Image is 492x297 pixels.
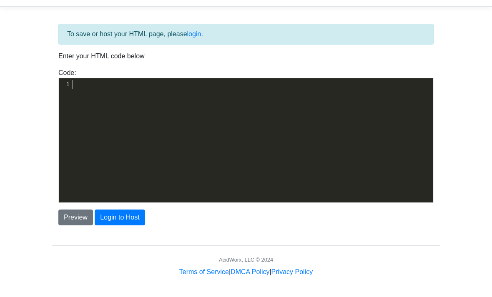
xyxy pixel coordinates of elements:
[219,256,273,264] div: AcidWorx, LLC © 2024
[179,267,313,277] div: | |
[52,68,440,203] div: Code:
[95,210,145,225] button: Login to Host
[187,30,201,37] a: login
[231,268,269,275] a: DMCA Policy
[179,268,229,275] a: Terms of Service
[58,51,434,61] p: Enter your HTML code below
[59,80,71,89] div: 1
[58,24,434,45] div: To save or host your HTML page, please .
[271,268,313,275] a: Privacy Policy
[58,210,93,225] button: Preview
